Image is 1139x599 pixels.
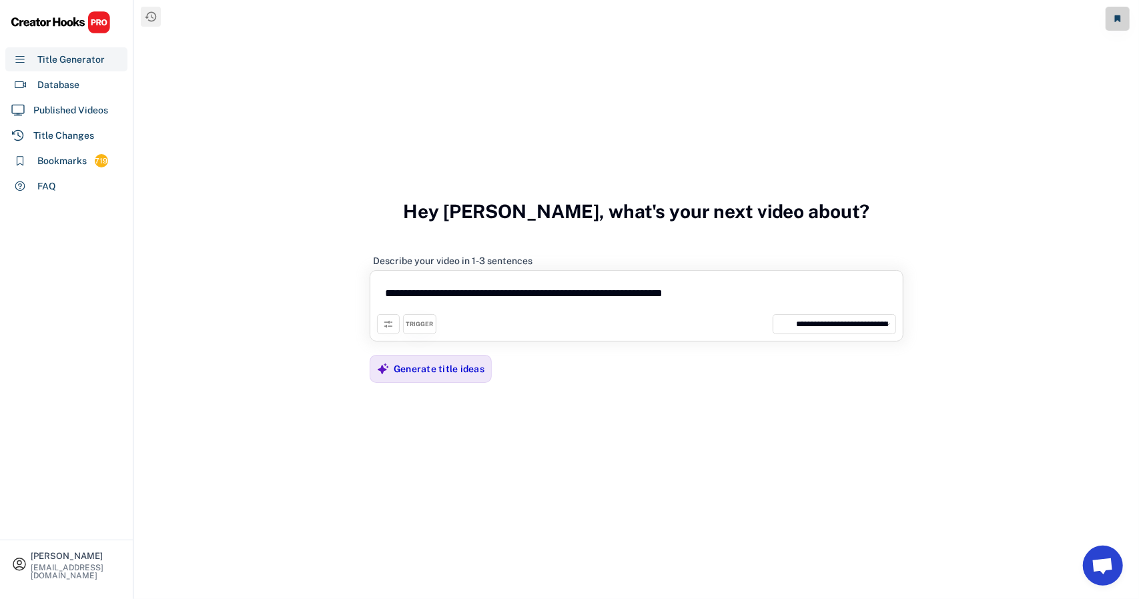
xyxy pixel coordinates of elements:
[406,320,434,329] div: TRIGGER
[394,363,484,375] div: Generate title ideas
[33,103,108,117] div: Published Videos
[404,186,870,237] h3: Hey [PERSON_NAME], what's your next video about?
[37,154,87,168] div: Bookmarks
[31,552,121,560] div: [PERSON_NAME]
[33,129,94,143] div: Title Changes
[37,78,79,92] div: Database
[11,11,111,34] img: CHPRO%20Logo.svg
[37,53,105,67] div: Title Generator
[95,155,108,167] div: 719
[1083,546,1123,586] a: Open chat
[777,318,789,330] img: unnamed.jpg
[373,255,532,267] div: Describe your video in 1-3 sentences
[31,564,121,580] div: [EMAIL_ADDRESS][DOMAIN_NAME]
[37,179,56,193] div: FAQ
